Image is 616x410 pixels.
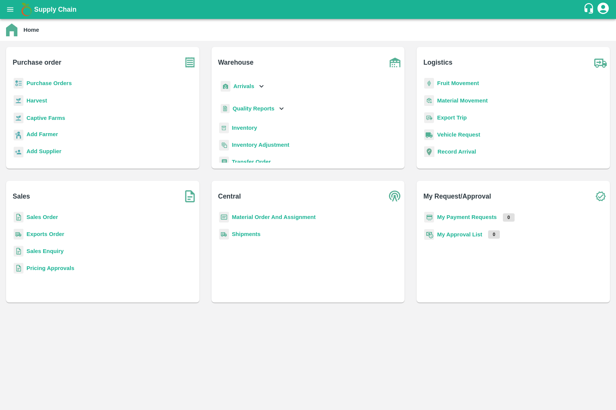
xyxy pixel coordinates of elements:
[219,229,229,240] img: shipments
[423,191,491,202] b: My Request/Approval
[424,78,434,89] img: fruit
[14,263,23,274] img: sales
[437,214,497,220] a: My Payment Requests
[232,142,289,148] a: Inventory Adjustment
[437,115,467,121] a: Export Trip
[488,230,500,239] p: 0
[591,187,610,206] img: check
[14,212,23,223] img: sales
[437,80,479,86] a: Fruit Movement
[386,187,404,206] img: central
[14,112,23,124] img: harvest
[13,57,61,68] b: Purchase order
[219,140,229,151] img: inventory
[14,78,23,89] img: reciept
[596,2,610,17] div: account of current user
[219,78,266,95] div: Arrivals
[26,130,58,140] a: Add Farmer
[437,132,480,138] a: Vehicle Request
[13,191,30,202] b: Sales
[233,83,254,89] b: Arrivals
[437,149,476,155] a: Record Arrival
[232,159,271,165] a: Transfer Order
[424,146,434,157] img: recordArrival
[591,53,610,72] img: truck
[219,123,229,134] img: whInventory
[386,53,404,72] img: warehouse
[232,231,261,237] a: Shipments
[424,95,434,106] img: material
[221,81,230,92] img: whArrival
[232,125,257,131] a: Inventory
[26,98,47,104] a: Harvest
[26,231,64,237] a: Exports Order
[218,191,241,202] b: Central
[14,246,23,257] img: sales
[34,6,76,13] b: Supply Chain
[180,53,199,72] img: purchase
[14,95,23,106] img: harvest
[424,129,434,140] img: vehicle
[424,229,434,240] img: approval
[221,104,230,113] img: qualityReport
[424,212,434,223] img: payment
[6,23,17,36] img: home
[437,231,482,238] a: My Approval List
[26,115,65,121] a: Captive Farms
[233,106,275,112] b: Quality Reports
[437,98,488,104] a: Material Movement
[26,131,58,137] b: Add Farmer
[423,57,453,68] b: Logistics
[23,27,39,33] b: Home
[503,213,515,222] p: 0
[14,147,23,158] img: supplier
[26,248,64,254] a: Sales Enquiry
[218,57,254,68] b: Warehouse
[2,1,19,18] button: open drawer
[26,214,58,220] a: Sales Order
[232,214,316,220] a: Material Order And Assignment
[180,187,199,206] img: soSales
[14,229,23,240] img: shipments
[219,101,286,116] div: Quality Reports
[19,2,34,17] img: logo
[583,3,596,16] div: customer-support
[219,212,229,223] img: centralMaterial
[26,147,61,157] a: Add Supplier
[219,157,229,168] img: whTransfer
[26,265,74,271] a: Pricing Approvals
[26,80,72,86] a: Purchase Orders
[14,130,23,141] img: farmer
[26,148,61,154] b: Add Supplier
[424,112,434,123] img: delivery
[34,4,583,15] a: Supply Chain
